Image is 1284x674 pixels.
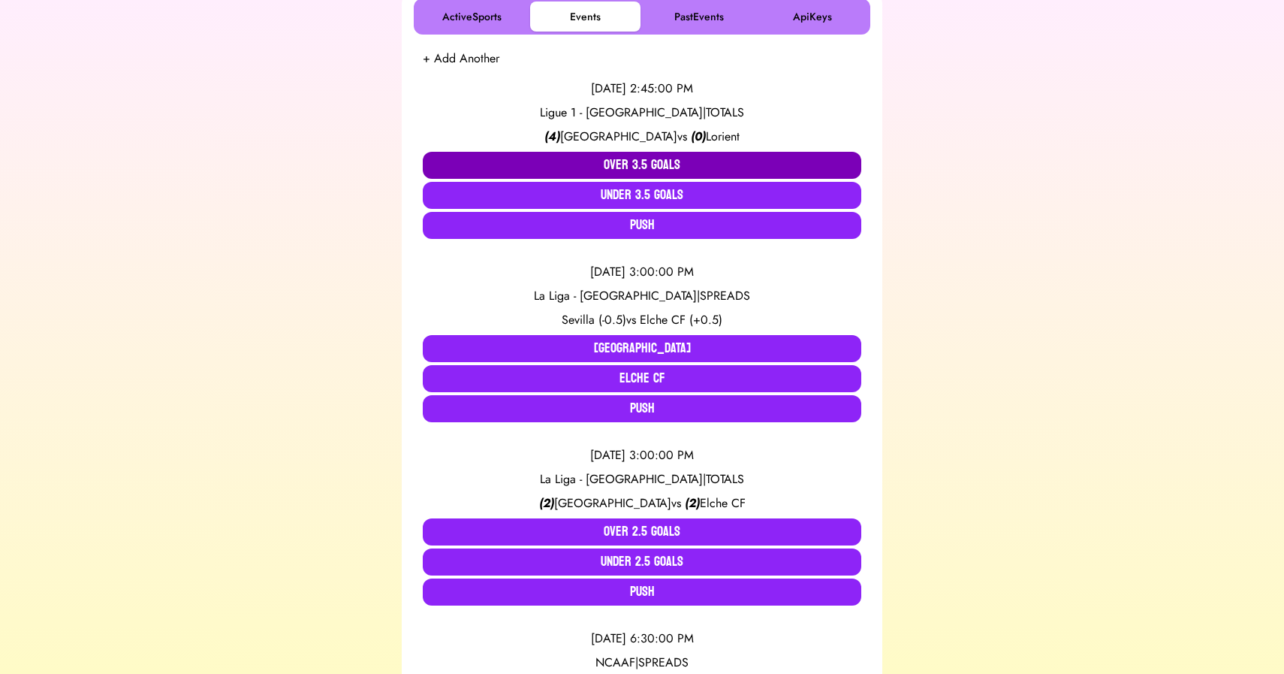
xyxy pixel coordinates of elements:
div: La Liga - [GEOGRAPHIC_DATA] | SPREADS [423,287,861,305]
div: vs [423,128,861,146]
span: ( 2 ) [539,494,554,512]
div: [DATE] 3:00:00 PM [423,263,861,281]
button: Push [423,395,861,422]
div: La Liga - [GEOGRAPHIC_DATA] | TOTALS [423,470,861,488]
div: [DATE] 2:45:00 PM [423,80,861,98]
span: ( 2 ) [685,494,700,512]
span: Elche CF (+0.5) [640,311,722,328]
button: ActiveSports [417,2,527,32]
button: [GEOGRAPHIC_DATA] [423,335,861,362]
button: Under 2.5 Goals [423,549,861,576]
div: Ligue 1 - [GEOGRAPHIC_DATA] | TOTALS [423,104,861,122]
span: ( 0 ) [691,128,706,145]
button: Under 3.5 Goals [423,182,861,209]
button: Over 2.5 Goals [423,518,861,546]
div: vs [423,311,861,329]
span: [GEOGRAPHIC_DATA] [560,128,677,145]
button: Push [423,579,861,606]
div: vs [423,494,861,512]
span: ( 4 ) [544,128,560,145]
span: Elche CF [700,494,746,512]
span: [GEOGRAPHIC_DATA] [554,494,671,512]
span: Sevilla (-0.5) [562,311,626,328]
button: Events [530,2,640,32]
button: PastEvents [644,2,754,32]
button: Elche CF [423,365,861,392]
button: + Add Another [423,50,499,68]
button: Push [423,212,861,239]
button: ApiKeys [757,2,867,32]
span: Lorient [706,128,740,145]
div: [DATE] 3:00:00 PM [423,446,861,464]
div: NCAAF | SPREADS [423,654,861,672]
button: Over 3.5 Goals [423,152,861,179]
div: [DATE] 6:30:00 PM [423,630,861,648]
